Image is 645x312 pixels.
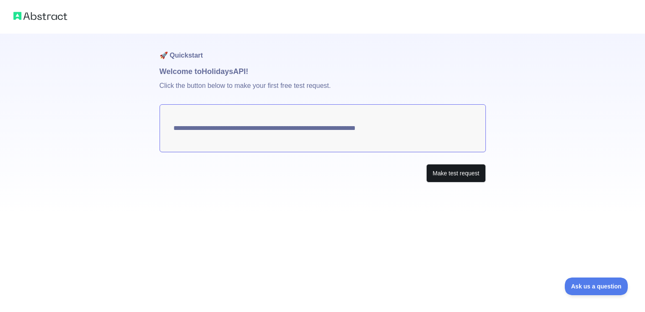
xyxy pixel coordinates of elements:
[13,10,67,22] img: Abstract logo
[160,34,486,66] h1: 🚀 Quickstart
[426,164,485,183] button: Make test request
[160,77,486,104] p: Click the button below to make your first free test request.
[565,278,628,295] iframe: Toggle Customer Support
[160,66,486,77] h1: Welcome to Holidays API!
